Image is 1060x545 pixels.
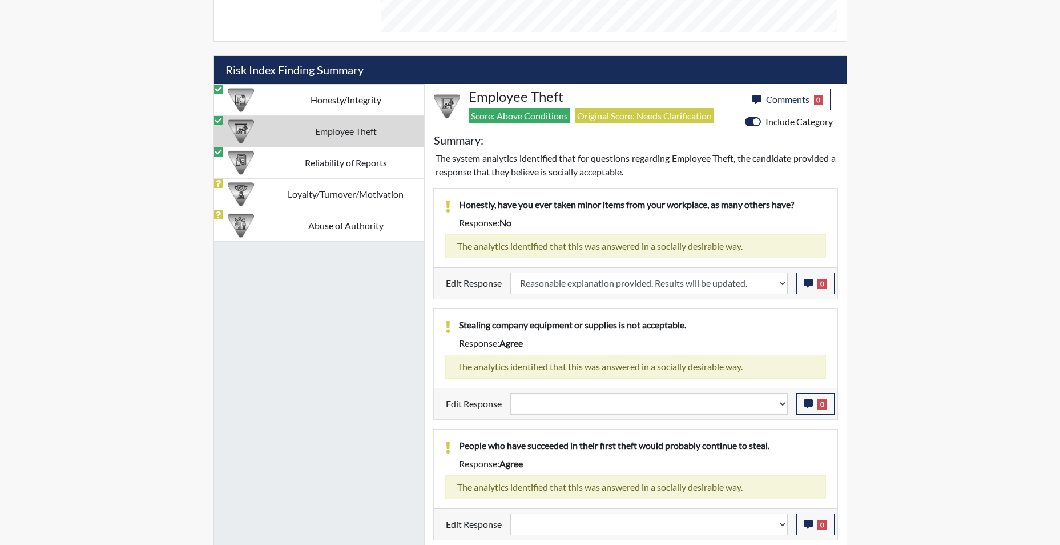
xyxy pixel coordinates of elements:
[228,181,254,207] img: CATEGORY%20ICON-17.40ef8247.png
[434,133,483,147] h5: Summary:
[268,210,424,241] td: Abuse of Authority
[796,393,835,415] button: 0
[766,94,809,105] span: Comments
[502,272,796,294] div: Update the test taker's response, the change might impact the score
[450,216,835,230] div: Response:
[502,393,796,415] div: Update the test taker's response, the change might impact the score
[499,338,523,348] span: agree
[214,56,847,84] h5: Risk Index Finding Summary
[817,520,827,530] span: 0
[445,355,826,379] div: The analytics identified that this was answered in a socially desirable way.
[745,89,831,110] button: Comments0
[434,93,460,119] img: CATEGORY%20ICON-07.58b65e52.png
[268,147,424,178] td: Reliability of Reports
[445,475,826,499] div: The analytics identified that this was answered in a socially desirable way.
[817,399,827,410] span: 0
[445,234,826,258] div: The analytics identified that this was answered in a socially desirable way.
[446,272,502,294] label: Edit Response
[796,272,835,294] button: 0
[228,118,254,145] img: CATEGORY%20ICON-07.58b65e52.png
[502,514,796,535] div: Update the test taker's response, the change might impact the score
[765,115,833,129] label: Include Category
[446,393,502,415] label: Edit Response
[459,439,826,452] p: People who have succeeded in their first theft would probably continue to steal.
[499,458,523,469] span: agree
[450,457,835,471] div: Response:
[575,108,714,123] span: Original Score: Needs Clarification
[228,87,254,113] img: CATEGORY%20ICON-11.a5f294f4.png
[268,84,424,115] td: Honesty/Integrity
[268,115,424,147] td: Employee Theft
[459,318,826,332] p: Stealing company equipment or supplies is not acceptable.
[459,198,826,211] p: Honestly, have you ever taken minor items from your workplace, as many others have?
[469,108,570,123] span: Score: Above Conditions
[817,279,827,289] span: 0
[228,213,254,239] img: CATEGORY%20ICON-01.94e51fac.png
[469,89,736,105] h4: Employee Theft
[446,514,502,535] label: Edit Response
[499,217,511,228] span: no
[228,150,254,176] img: CATEGORY%20ICON-20.4a32fe39.png
[450,336,835,350] div: Response:
[796,514,835,535] button: 0
[814,95,824,105] span: 0
[436,151,836,179] p: The system analytics identified that for questions regarding Employee Theft, the candidate provid...
[268,178,424,210] td: Loyalty/Turnover/Motivation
